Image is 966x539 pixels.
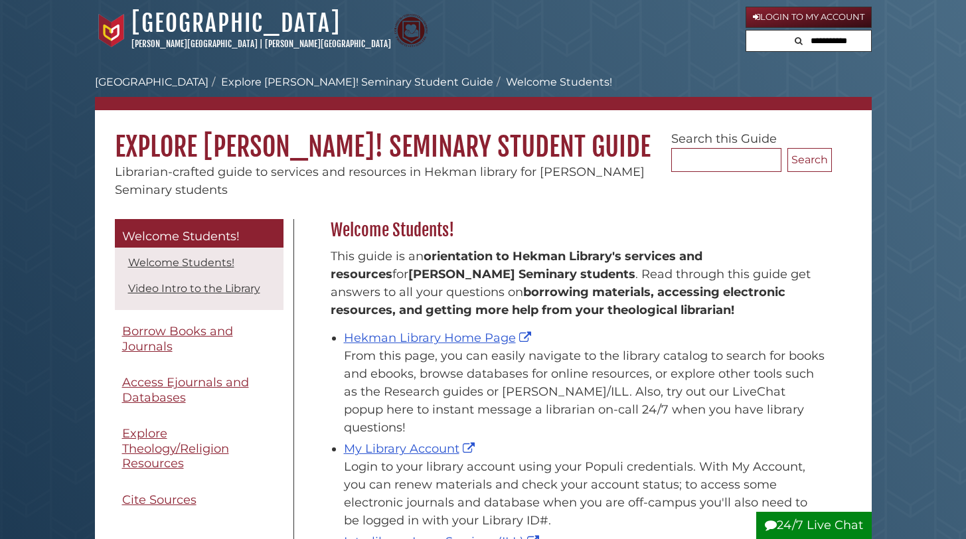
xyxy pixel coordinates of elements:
[115,419,283,479] a: Explore Theology/Religion Resources
[344,347,825,437] div: From this page, you can easily navigate to the library catalog to search for books and ebooks, br...
[115,485,283,515] a: Cite Sources
[131,9,341,38] a: [GEOGRAPHIC_DATA]
[95,76,208,88] a: [GEOGRAPHIC_DATA]
[756,512,872,539] button: 24/7 Live Chat
[746,7,872,28] a: Login to My Account
[344,331,534,345] a: Hekman Library Home Page
[408,267,635,281] strong: [PERSON_NAME] Seminary students
[795,37,803,45] i: Search
[122,375,249,405] span: Access Ejournals and Databases
[331,249,702,281] strong: orientation to Hekman Library's services and resources
[493,74,612,90] li: Welcome Students!
[115,219,283,248] a: Welcome Students!
[115,317,283,361] a: Borrow Books and Journals
[394,14,428,47] img: Calvin Theological Seminary
[344,458,825,530] div: Login to your library account using your Populi credentials. With My Account, you can renew mater...
[95,74,872,110] nav: breadcrumb
[260,38,263,49] span: |
[128,256,234,269] a: Welcome Students!
[122,493,197,507] span: Cite Sources
[95,14,128,47] img: Calvin University
[265,38,391,49] a: [PERSON_NAME][GEOGRAPHIC_DATA]
[128,282,260,295] a: Video Intro to the Library
[787,148,832,172] button: Search
[331,285,785,317] b: borrowing materials, accessing electronic resources, and getting more help from your theological ...
[122,426,229,471] span: Explore Theology/Religion Resources
[115,368,283,412] a: Access Ejournals and Databases
[95,110,872,163] h1: Explore [PERSON_NAME]! Seminary Student Guide
[122,229,240,244] span: Welcome Students!
[115,165,645,197] span: Librarian-crafted guide to services and resources in Hekman library for [PERSON_NAME] Seminary st...
[344,441,478,456] a: My Library Account
[221,76,493,88] a: Explore [PERSON_NAME]! Seminary Student Guide
[324,220,832,241] h2: Welcome Students!
[791,31,807,48] button: Search
[122,324,233,354] span: Borrow Books and Journals
[131,38,258,49] a: [PERSON_NAME][GEOGRAPHIC_DATA]
[331,249,811,317] span: This guide is an for . Read through this guide get answers to all your questions on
